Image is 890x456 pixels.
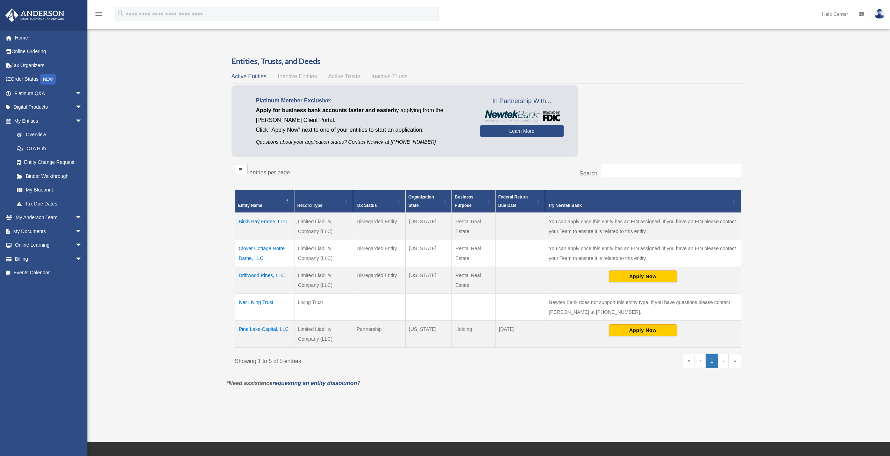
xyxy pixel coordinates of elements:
[278,73,317,79] span: Inactive Entities
[371,73,407,79] span: Inactive Trusts
[294,213,353,240] td: Limited Liability Company (LLC)
[232,56,745,67] h3: Entities, Trusts, and Deeds
[75,252,89,266] span: arrow_drop_down
[405,240,452,267] td: [US_STATE]
[356,203,377,208] span: Tax Status
[452,267,495,294] td: Rental Real Estate
[235,354,483,366] div: Showing 1 to 5 of 5 entries
[5,58,93,72] a: Tax Organizers
[297,203,322,208] span: Record Type
[729,354,741,368] a: Last
[545,240,741,267] td: You can apply once this entity has an EIN assigned. If you have an EIN please contact your Team t...
[256,125,470,135] p: Click "Apply Now" next to one of your entities to start an application.
[10,142,89,155] a: CTA Hub
[452,320,495,348] td: Holding
[294,267,353,294] td: Limited Liability Company (LLC)
[5,86,93,100] a: Platinum Q&Aarrow_drop_down
[495,320,545,348] td: [DATE]
[10,155,89,169] a: Entity Change Request
[294,240,353,267] td: Limited Liability Company (LLC)
[545,294,741,320] td: Newtek Bank does not support this entity type. If you have questions please contact [PERSON_NAME]...
[718,354,729,368] a: Next
[498,195,528,208] span: Federal Return Due Date
[683,354,695,368] a: First
[5,72,93,87] a: Order StatusNEW
[256,96,470,106] p: Platinum Member Exclusive:
[455,195,473,208] span: Business Purpose
[5,252,93,266] a: Billingarrow_drop_down
[405,190,452,213] th: Organization State: Activate to sort
[256,106,470,125] p: by applying from the [PERSON_NAME] Client Portal.
[353,267,405,294] td: Disregarded Entity
[235,320,294,348] td: Pine Lake Capital, LLC
[75,86,89,101] span: arrow_drop_down
[256,107,393,113] span: Apply for business bank accounts faster and easier
[256,138,470,146] p: Questions about your application status? Contact Newtek at [PHONE_NUMBER]
[75,211,89,225] span: arrow_drop_down
[548,201,730,210] div: Try Newtek Bank
[5,45,93,59] a: Online Ordering
[480,96,564,107] span: In Partnership With...
[10,169,89,183] a: Binder Walkthrough
[10,183,89,197] a: My Blueprint
[405,320,452,348] td: [US_STATE]
[238,203,262,208] span: Entity Name
[75,100,89,115] span: arrow_drop_down
[609,270,677,282] button: Apply Now
[328,73,360,79] span: Active Trusts
[40,74,56,85] div: NEW
[235,190,294,213] th: Entity Name: Activate to invert sorting
[294,190,353,213] th: Record Type: Activate to sort
[545,190,741,213] th: Try Newtek Bank : Activate to sort
[5,211,93,225] a: My Anderson Teamarrow_drop_down
[706,354,718,368] a: 1
[227,380,361,386] em: *Need assistance ?
[94,10,103,18] i: menu
[579,171,599,176] label: Search:
[94,12,103,18] a: menu
[3,8,66,22] img: Anderson Advisors Platinum Portal
[353,213,405,240] td: Disregarded Entity
[250,169,290,175] label: entries per page
[495,190,545,213] th: Federal Return Due Date: Activate to sort
[480,125,564,137] a: Learn More
[232,73,266,79] span: Active Entities
[405,213,452,240] td: [US_STATE]
[75,224,89,239] span: arrow_drop_down
[353,190,405,213] th: Tax Status: Activate to sort
[5,31,93,45] a: Home
[484,110,560,122] img: NewtekBankLogoSM.png
[235,240,294,267] td: Clover Cottage Notre Dame, LLC
[235,267,294,294] td: Driftwood Pines, LLC
[235,294,294,320] td: Iyer Living Trust
[5,266,93,280] a: Events Calendar
[353,320,405,348] td: Partnership
[545,213,741,240] td: You can apply once this entity has an EIN assigned. If you have an EIN please contact your Team t...
[452,213,495,240] td: Rental Real Estate
[452,190,495,213] th: Business Purpose: Activate to sort
[10,128,86,142] a: Overview
[272,380,357,386] a: requesting an entity dissolution
[75,238,89,253] span: arrow_drop_down
[294,320,353,348] td: Limited Liability Company (LLC)
[5,114,89,128] a: My Entitiesarrow_drop_down
[5,100,93,114] a: Digital Productsarrow_drop_down
[609,324,677,336] button: Apply Now
[874,9,885,19] img: User Pic
[117,9,124,17] i: search
[75,114,89,128] span: arrow_drop_down
[235,213,294,240] td: Birch Bay Frame, LLC
[5,224,93,238] a: My Documentsarrow_drop_down
[10,197,89,211] a: Tax Due Dates
[452,240,495,267] td: Rental Real Estate
[5,238,93,252] a: Online Learningarrow_drop_down
[408,195,434,208] span: Organization State
[405,267,452,294] td: [US_STATE]
[294,294,353,320] td: Living Trust
[695,354,706,368] a: Previous
[353,240,405,267] td: Disregarded Entity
